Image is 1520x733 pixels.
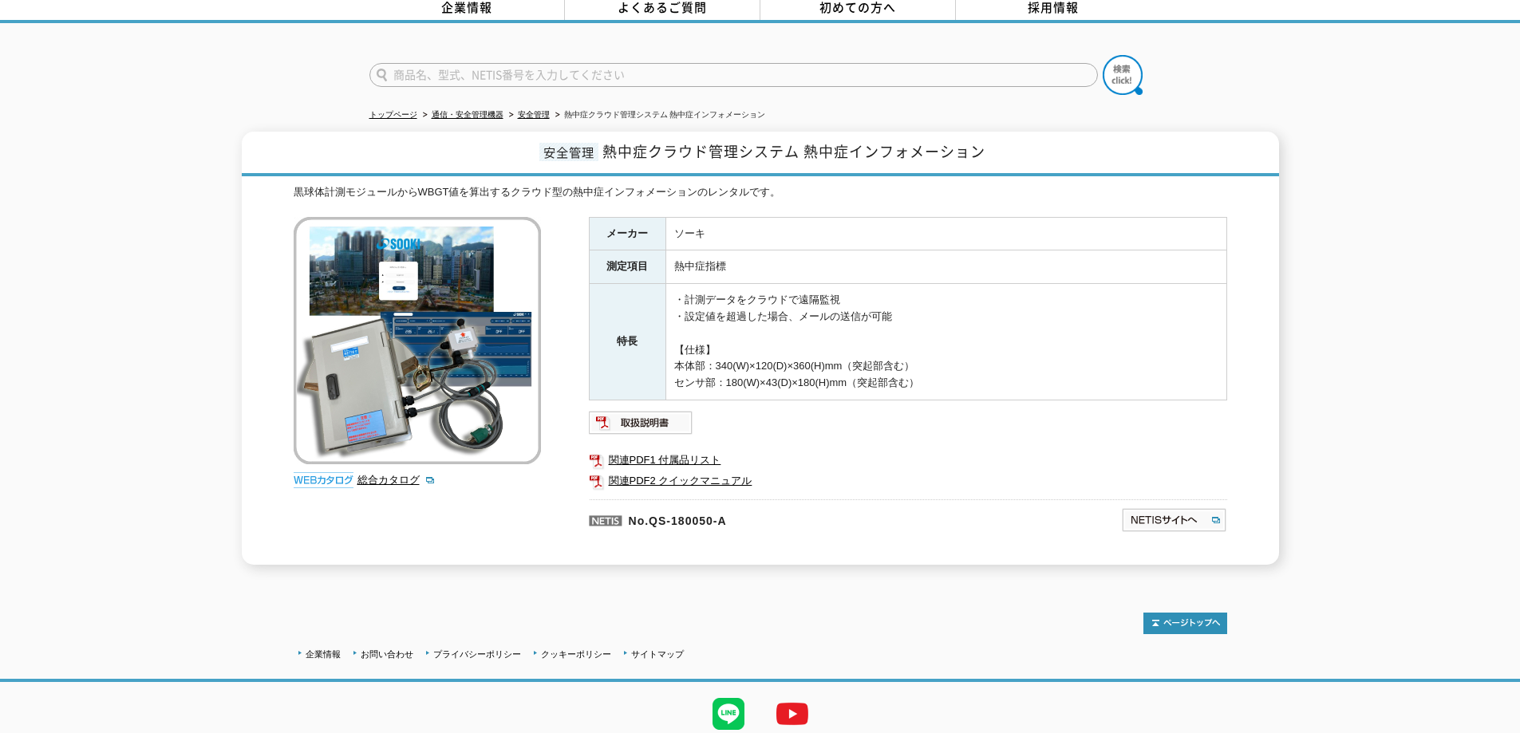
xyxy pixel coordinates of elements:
[361,649,413,659] a: お問い合わせ
[589,250,665,284] th: 測定項目
[518,110,550,119] a: 安全管理
[602,140,985,162] span: 熱中症クラウド管理システム 熱中症インフォメーション
[589,499,967,538] p: No.QS-180050-A
[665,217,1226,250] td: ソーキ
[369,110,417,119] a: トップページ
[589,450,1227,471] a: 関連PDF1 付属品リスト
[541,649,611,659] a: クッキーポリシー
[433,649,521,659] a: プライバシーポリシー
[306,649,341,659] a: 企業情報
[294,184,1227,201] div: 黒球体計測モジュールからWBGT値を算出するクラウド型の熱中症インフォメーションのレンタルです。
[432,110,503,119] a: 通信・安全管理機器
[665,250,1226,284] td: 熱中症指標
[631,649,684,659] a: サイトマップ
[294,217,541,464] img: 熱中症クラウド管理システム 熱中症インフォメーション
[589,410,693,435] img: 取扱説明書
[357,474,436,486] a: 総合カタログ
[1143,613,1227,634] img: トップページへ
[589,420,693,432] a: 取扱説明書
[539,143,598,161] span: 安全管理
[589,471,1227,491] a: 関連PDF2 クイックマニュアル
[589,284,665,400] th: 特長
[369,63,1098,87] input: 商品名、型式、NETIS番号を入力してください
[552,107,766,124] li: 熱中症クラウド管理システム 熱中症インフォメーション
[665,284,1226,400] td: ・計測データをクラウドで遠隔監視 ・設定値を超過した場合、メールの送信が可能 【仕様】 本体部：340(W)×120(D)×360(H)mm（突起部含む） センサ部：180(W)×43(D)×1...
[589,217,665,250] th: メーカー
[1103,55,1143,95] img: btn_search.png
[1121,507,1227,533] img: NETISサイトへ
[294,472,353,488] img: webカタログ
